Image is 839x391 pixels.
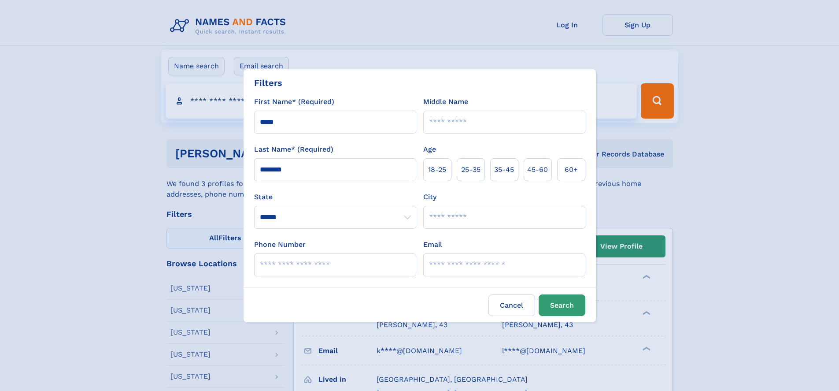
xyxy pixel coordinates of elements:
[423,192,436,202] label: City
[428,164,446,175] span: 18‑25
[423,144,436,155] label: Age
[527,164,548,175] span: 45‑60
[254,144,333,155] label: Last Name* (Required)
[423,97,468,107] label: Middle Name
[488,294,535,316] label: Cancel
[254,76,282,89] div: Filters
[565,164,578,175] span: 60+
[539,294,585,316] button: Search
[423,239,442,250] label: Email
[494,164,514,175] span: 35‑45
[254,97,334,107] label: First Name* (Required)
[461,164,480,175] span: 25‑35
[254,239,306,250] label: Phone Number
[254,192,416,202] label: State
